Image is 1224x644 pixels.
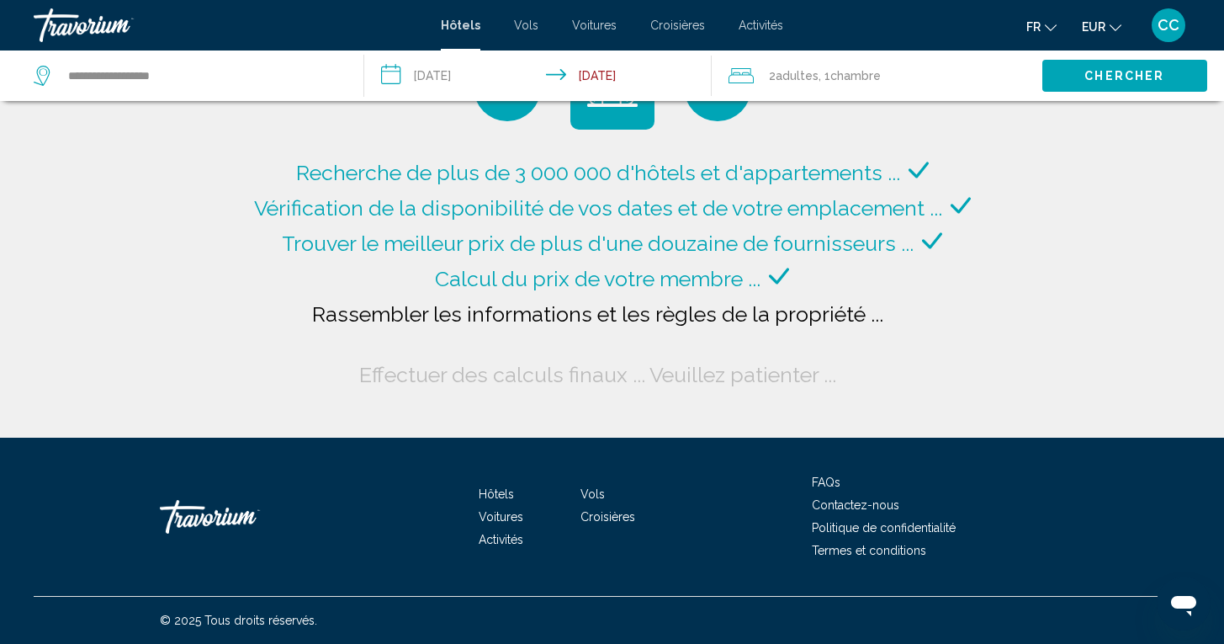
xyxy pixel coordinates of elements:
[160,492,328,542] a: Travorium
[359,362,836,387] span: Effectuer des calculs finaux ... Veuillez patienter ...
[160,614,317,627] span: © 2025 Tous droits réservés.
[1026,20,1041,34] span: fr
[1147,8,1190,43] button: User Menu
[1157,577,1211,631] iframe: Bouton de lancement de la fenêtre de messagerie
[479,533,523,546] a: Activités
[282,231,914,256] span: Trouver le meilleur prix de plus d'une douzaine de fournisseurs ...
[580,487,605,501] a: Vols
[572,19,617,32] a: Voitures
[776,69,819,82] span: Adultes
[364,51,712,101] button: Check-in date: Nov 27, 2025 Check-out date: Nov 30, 2025
[769,64,819,88] span: 2
[312,301,883,327] span: Rassembler les informations et les règles de la propriété ...
[514,19,538,32] a: Vols
[819,64,881,88] span: , 1
[1026,14,1057,39] button: Change language
[435,266,760,291] span: Calcul du prix de votre membre ...
[712,51,1042,101] button: Travelers: 2 adults, 0 children
[479,487,514,501] a: Hôtels
[1084,70,1164,83] span: Chercher
[650,19,705,32] a: Croisières
[812,544,926,557] a: Termes et conditions
[1082,20,1105,34] span: EUR
[1042,60,1207,91] button: Chercher
[479,510,523,524] a: Voitures
[739,19,783,32] a: Activités
[441,19,480,32] a: Hôtels
[296,160,900,185] span: Recherche de plus de 3 000 000 d'hôtels et d'appartements ...
[812,521,956,535] a: Politique de confidentialité
[580,510,635,524] a: Croisières
[1158,17,1179,34] span: CC
[812,476,840,489] a: FAQs
[1082,14,1121,39] button: Change currency
[812,498,899,512] a: Contactez-nous
[254,195,942,221] span: Vérification de la disponibilité de vos dates et de votre emplacement ...
[34,8,424,42] a: Travorium
[830,69,881,82] span: Chambre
